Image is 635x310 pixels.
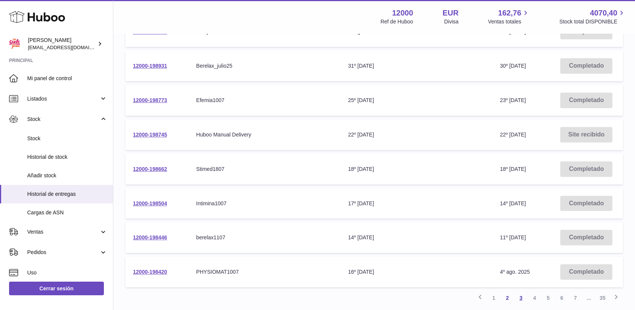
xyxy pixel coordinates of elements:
[9,38,20,50] img: mar@ensuelofirme.com
[590,8,617,18] span: 4070,40
[348,234,485,241] div: 14º [DATE]
[500,29,526,35] span: 30º [DATE]
[27,249,99,256] span: Pedidos
[133,132,167,138] a: 12000-198745
[28,44,111,50] span: [EMAIL_ADDRESS][DOMAIN_NAME]
[133,97,167,103] a: 12000-198773
[196,268,333,276] div: PHYSIOMAT1007
[582,291,596,305] span: ...
[27,75,107,82] span: Mi panel de control
[196,97,333,104] div: Efemia1007
[27,135,107,142] span: Stock
[500,269,530,275] span: 4º ago. 2025
[392,8,413,18] strong: 12000
[196,234,333,241] div: berelax1107
[559,8,626,25] a: 4070,40 Stock total DISPONIBLE
[500,63,526,69] span: 30º [DATE]
[196,62,333,70] div: Berelax_julio25
[444,18,459,25] div: Divisa
[348,268,485,276] div: 16º [DATE]
[569,291,582,305] a: 7
[443,8,459,18] strong: EUR
[514,291,528,305] a: 3
[487,291,501,305] a: 1
[596,291,609,305] a: 35
[27,209,107,216] span: Cargas de ASN
[133,200,167,206] a: 12000-198504
[133,234,167,240] a: 12000-198446
[348,97,485,104] div: 25º [DATE]
[500,166,526,172] span: 18º [DATE]
[488,8,530,25] a: 162,76 Ventas totales
[196,200,333,207] div: Intimina1007
[488,18,530,25] span: Ventas totales
[196,166,333,173] div: Stimed1807
[555,291,569,305] a: 6
[500,97,526,103] span: 23º [DATE]
[528,291,541,305] a: 4
[9,282,104,295] a: Cerrar sesión
[28,37,96,51] div: [PERSON_NAME]
[500,132,526,138] span: 22º [DATE]
[27,153,107,161] span: Historial de stock
[133,29,167,35] a: 12000-198996
[196,131,333,138] div: Huboo Manual Delivery
[27,95,99,102] span: Listados
[348,166,485,173] div: 18º [DATE]
[133,269,167,275] a: 12000-198420
[348,62,485,70] div: 31º [DATE]
[27,191,107,198] span: Historial de entregas
[133,166,167,172] a: 12000-198662
[559,18,626,25] span: Stock total DISPONIBLE
[27,116,99,123] span: Stock
[501,291,514,305] a: 2
[27,228,99,236] span: Ventas
[500,200,526,206] span: 14º [DATE]
[27,172,107,179] span: Añadir stock
[27,269,107,276] span: Uso
[380,18,413,25] div: Ref de Huboo
[348,200,485,207] div: 17º [DATE]
[348,131,485,138] div: 22º [DATE]
[498,8,521,18] span: 162,76
[541,291,555,305] a: 5
[500,234,526,240] span: 11º [DATE]
[133,63,167,69] a: 12000-198931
